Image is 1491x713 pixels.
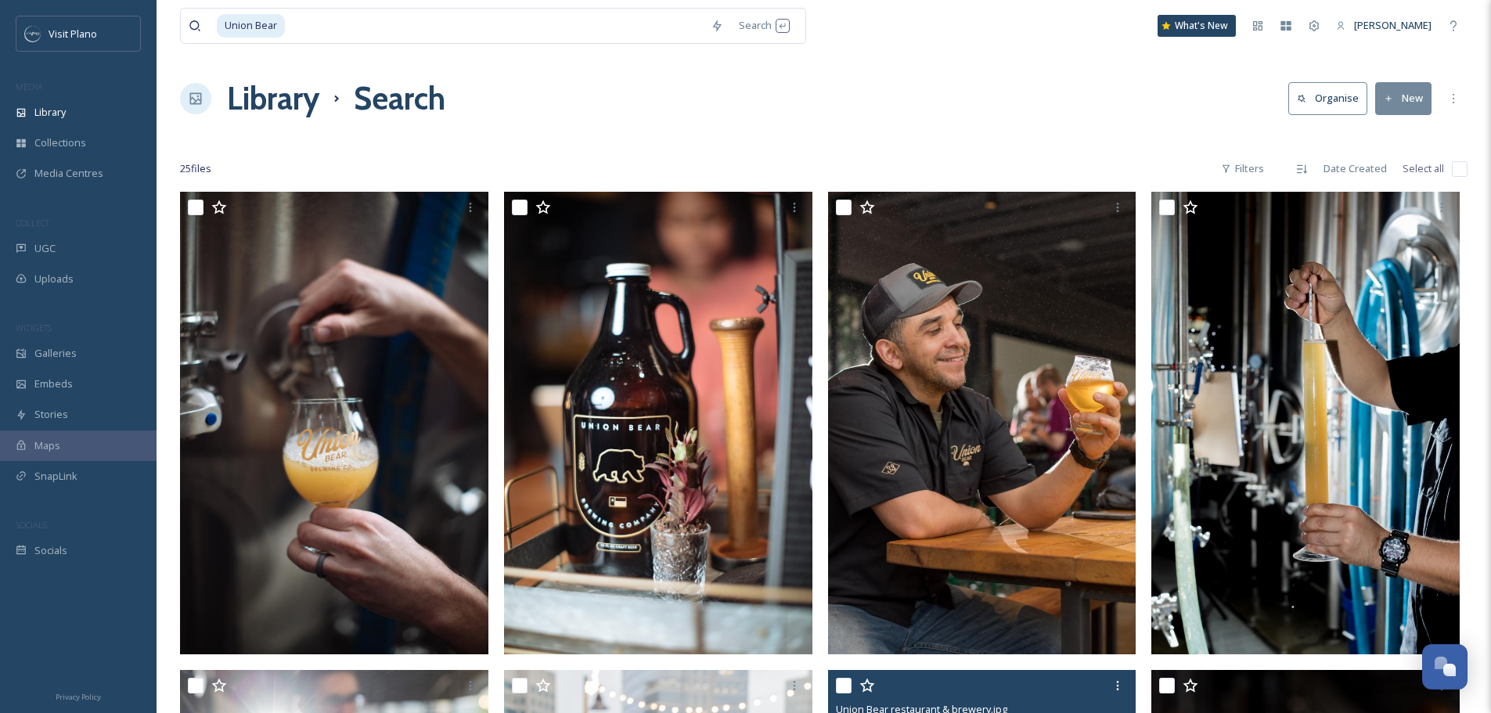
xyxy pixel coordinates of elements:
[34,438,60,453] span: Maps
[1375,82,1432,114] button: New
[1158,15,1236,37] a: What's New
[1328,10,1439,41] a: [PERSON_NAME]
[16,81,43,92] span: MEDIA
[34,166,103,181] span: Media Centres
[34,272,74,286] span: Uploads
[1354,18,1432,32] span: [PERSON_NAME]
[217,14,285,37] span: Union Bear
[56,692,101,702] span: Privacy Policy
[1403,161,1444,176] span: Select all
[1151,192,1460,654] img: Union Bear restaurant & brewery.jpg
[56,686,101,705] a: Privacy Policy
[731,10,798,41] div: Search
[34,135,86,150] span: Collections
[828,192,1136,654] img: Union Bear restaurant & brewery.jpg
[34,105,66,120] span: Library
[16,217,49,229] span: COLLECT
[16,519,47,531] span: SOCIALS
[34,407,68,422] span: Stories
[1288,82,1375,114] a: Organise
[1422,644,1468,690] button: Open Chat
[34,346,77,361] span: Galleries
[180,192,488,654] img: Union Bear restaurant & brewery.jpg
[1288,82,1367,114] button: Organise
[49,27,97,41] span: Visit Plano
[504,192,812,654] img: Union Bear restaurant & brewery.jpg
[227,75,319,122] a: Library
[1316,153,1395,184] div: Date Created
[34,241,56,256] span: UGC
[180,161,211,176] span: 25 file s
[34,469,77,484] span: SnapLink
[34,543,67,558] span: Socials
[34,376,73,391] span: Embeds
[354,75,445,122] h1: Search
[25,26,41,41] img: images.jpeg
[16,322,52,333] span: WIDGETS
[1213,153,1272,184] div: Filters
